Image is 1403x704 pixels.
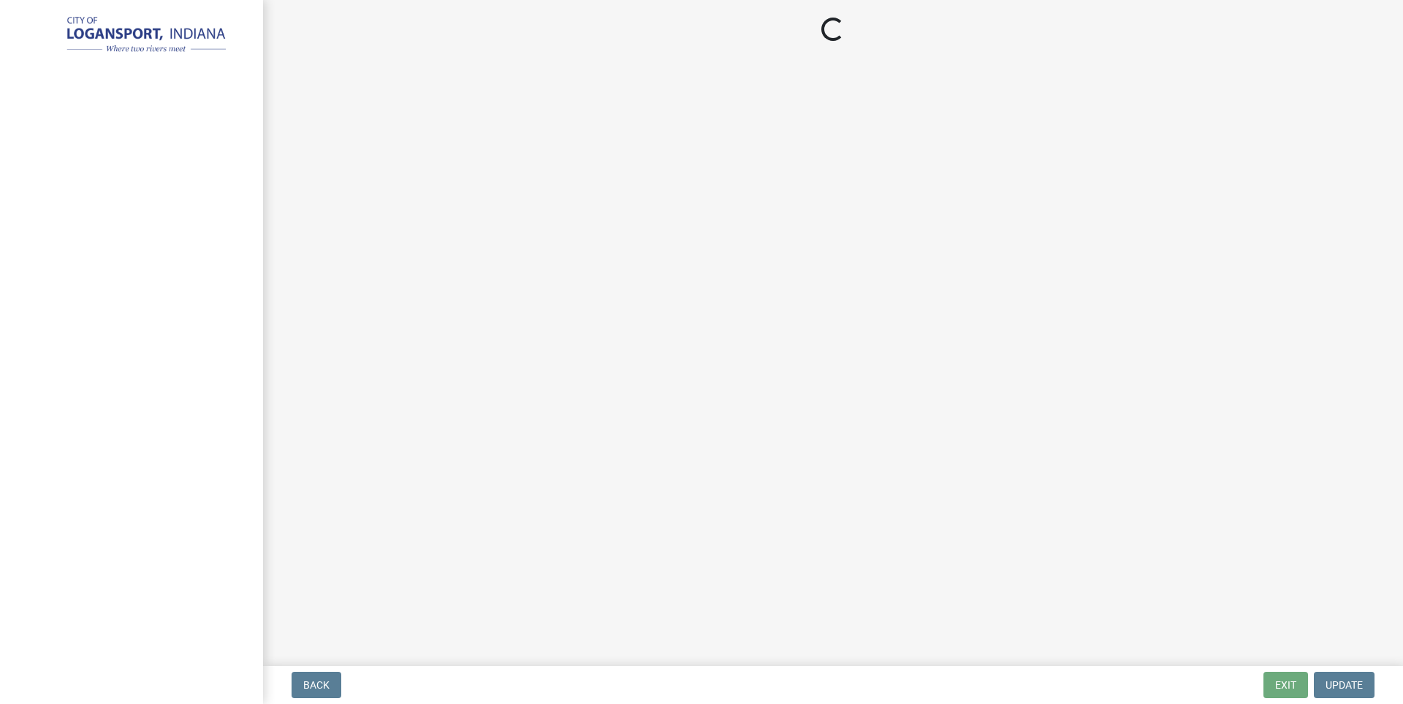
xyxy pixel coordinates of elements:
[303,679,330,691] span: Back
[1314,672,1375,698] button: Update
[29,15,240,56] img: City of Logansport, Indiana
[1326,679,1363,691] span: Update
[292,672,341,698] button: Back
[1263,672,1308,698] button: Exit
